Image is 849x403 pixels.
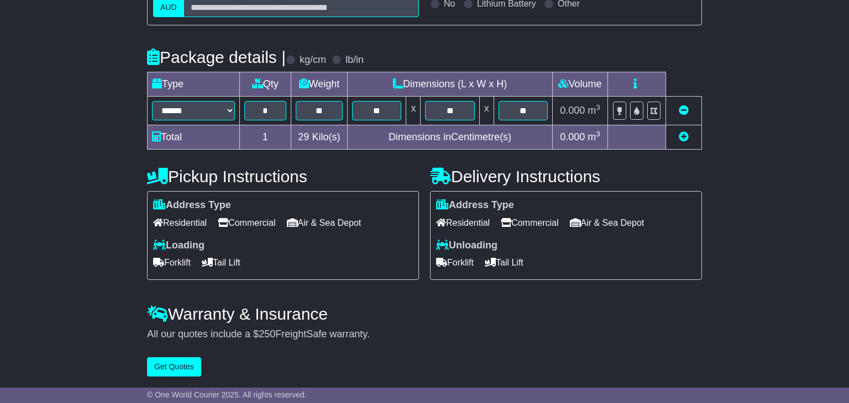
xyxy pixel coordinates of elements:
label: Address Type [436,199,514,211]
span: Air & Sea Depot [287,214,361,231]
td: x [479,97,494,125]
a: Add new item [679,131,689,142]
span: Forklift [153,254,191,271]
label: lb/in [345,54,364,66]
td: Weight [291,72,348,97]
td: Dimensions (L x W x H) [348,72,553,97]
div: All our quotes include a $ FreightSafe warranty. [147,328,702,341]
td: 1 [240,125,291,150]
span: Commercial [501,214,558,231]
span: 0.000 [560,131,585,142]
td: Total [148,125,240,150]
span: 0.000 [560,105,585,116]
sup: 3 [596,130,600,138]
span: Commercial [218,214,275,231]
button: Get Quotes [147,357,201,377]
label: Loading [153,240,205,252]
span: m [588,105,600,116]
span: 250 [259,328,275,340]
td: Qty [240,72,291,97]
span: Residential [436,214,490,231]
span: Tail Lift [485,254,523,271]
td: Type [148,72,240,97]
label: Address Type [153,199,231,211]
sup: 3 [596,103,600,112]
span: Forklift [436,254,474,271]
td: Volume [552,72,607,97]
td: Kilo(s) [291,125,348,150]
span: Tail Lift [202,254,240,271]
label: kg/cm [300,54,326,66]
a: Remove this item [679,105,689,116]
td: Dimensions in Centimetre(s) [348,125,553,150]
td: x [406,97,421,125]
label: Unloading [436,240,497,252]
span: m [588,131,600,142]
span: Residential [153,214,207,231]
span: 29 [298,131,309,142]
span: © One World Courier 2025. All rights reserved. [147,390,307,399]
h4: Pickup Instructions [147,167,419,185]
h4: Delivery Instructions [430,167,702,185]
h4: Package details | [147,48,286,66]
span: Air & Sea Depot [570,214,644,231]
h4: Warranty & Insurance [147,305,702,323]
